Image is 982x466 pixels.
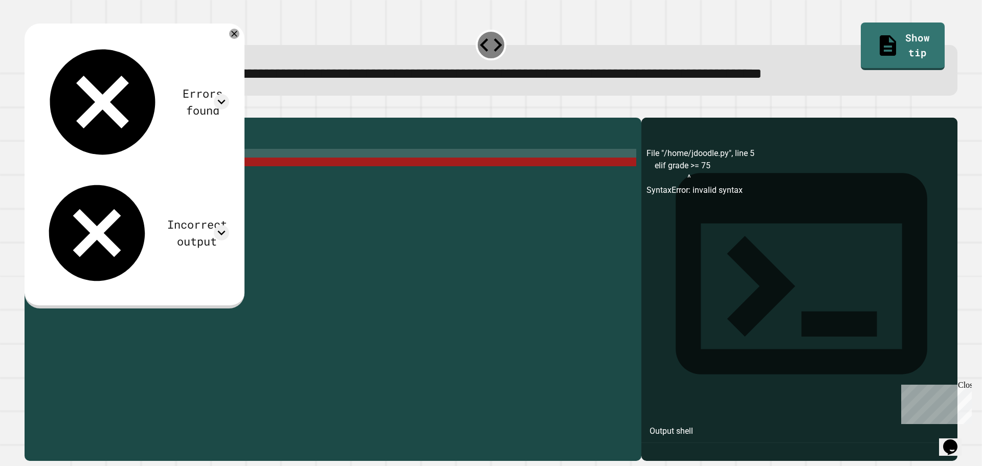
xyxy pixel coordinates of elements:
div: Chat with us now!Close [4,4,71,65]
iframe: chat widget [897,381,972,424]
div: Incorrect output [165,216,229,250]
div: Errors found [176,85,229,119]
iframe: chat widget [939,425,972,456]
a: Show tip [861,23,944,70]
div: File "/home/jdoodle.py", line 5 elif grade >= 75 ^ SyntaxError: invalid syntax [646,147,952,461]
